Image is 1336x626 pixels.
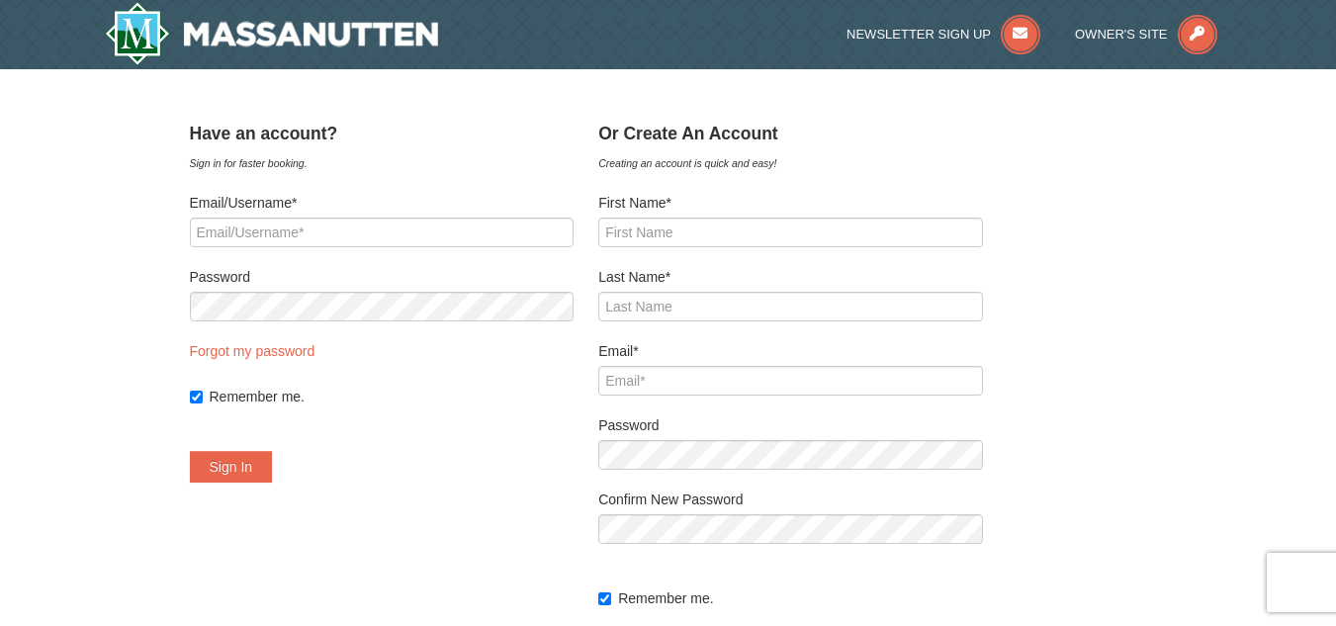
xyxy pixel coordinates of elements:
a: Newsletter Sign Up [846,27,1040,42]
input: Email/Username* [190,218,575,247]
div: Sign in for faster booking. [190,153,575,173]
a: Owner's Site [1075,27,1217,42]
label: Confirm New Password [598,490,983,509]
div: Creating an account is quick and easy! [598,153,983,173]
img: Massanutten Resort Logo [105,2,439,65]
h4: Have an account? [190,124,575,143]
button: Sign In [190,451,273,483]
a: Forgot my password [190,343,315,359]
label: Password [598,415,983,435]
span: Newsletter Sign Up [846,27,991,42]
input: Last Name [598,292,983,321]
label: Password [190,267,575,287]
label: First Name* [598,193,983,213]
label: Email/Username* [190,193,575,213]
input: Email* [598,366,983,396]
span: Owner's Site [1075,27,1168,42]
label: Last Name* [598,267,983,287]
h4: Or Create An Account [598,124,983,143]
label: Email* [598,341,983,361]
label: Remember me. [210,387,575,406]
label: Remember me. [618,588,983,608]
input: First Name [598,218,983,247]
a: Massanutten Resort [105,2,439,65]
